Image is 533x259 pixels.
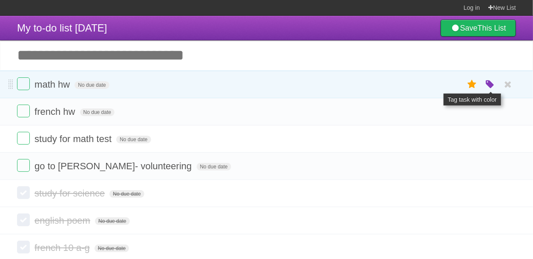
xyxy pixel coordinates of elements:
[75,81,109,89] span: No due date
[17,186,30,199] label: Done
[197,163,231,171] span: No due date
[464,77,480,91] label: Star task
[34,106,77,117] span: french hw
[109,190,144,198] span: No due date
[17,159,30,172] label: Done
[17,22,107,34] span: My to-do list [DATE]
[34,188,107,199] span: study for science
[34,161,194,171] span: go to [PERSON_NAME]- volunteering
[17,213,30,226] label: Done
[95,245,129,252] span: No due date
[17,105,30,117] label: Done
[17,132,30,145] label: Done
[478,24,506,32] b: This List
[95,217,129,225] span: No due date
[34,242,92,253] span: french 10 a-g
[34,79,72,90] span: math hw
[441,20,516,37] a: SaveThis List
[17,241,30,253] label: Done
[80,108,115,116] span: No due date
[34,215,92,226] span: english poem
[116,136,151,143] span: No due date
[17,77,30,90] label: Done
[34,134,114,144] span: study for math test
